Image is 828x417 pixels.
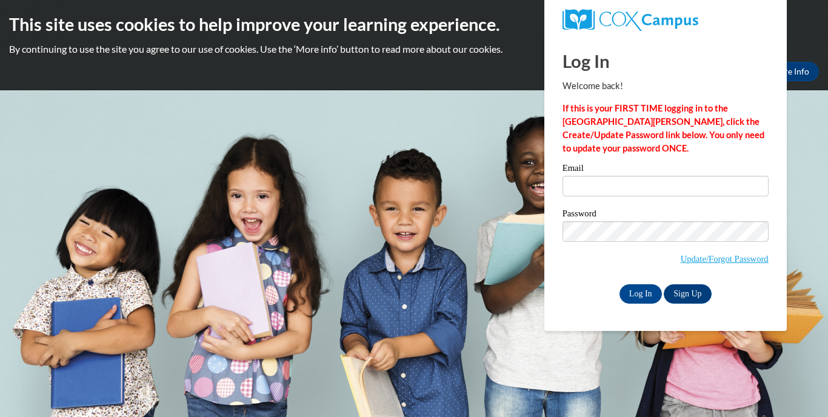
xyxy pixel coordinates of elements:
h2: This site uses cookies to help improve your learning experience. [9,12,819,36]
strong: If this is your FIRST TIME logging in to the [GEOGRAPHIC_DATA][PERSON_NAME], click the Create/Upd... [563,103,764,153]
a: COX Campus [563,9,769,31]
h1: Log In [563,48,769,73]
p: Welcome back! [563,79,769,93]
label: Email [563,164,769,176]
label: Password [563,209,769,221]
a: Update/Forgot Password [681,254,769,264]
input: Log In [619,284,662,304]
img: COX Campus [563,9,698,31]
a: Sign Up [664,284,711,304]
a: More Info [762,62,819,81]
p: By continuing to use the site you agree to our use of cookies. Use the ‘More info’ button to read... [9,42,819,56]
